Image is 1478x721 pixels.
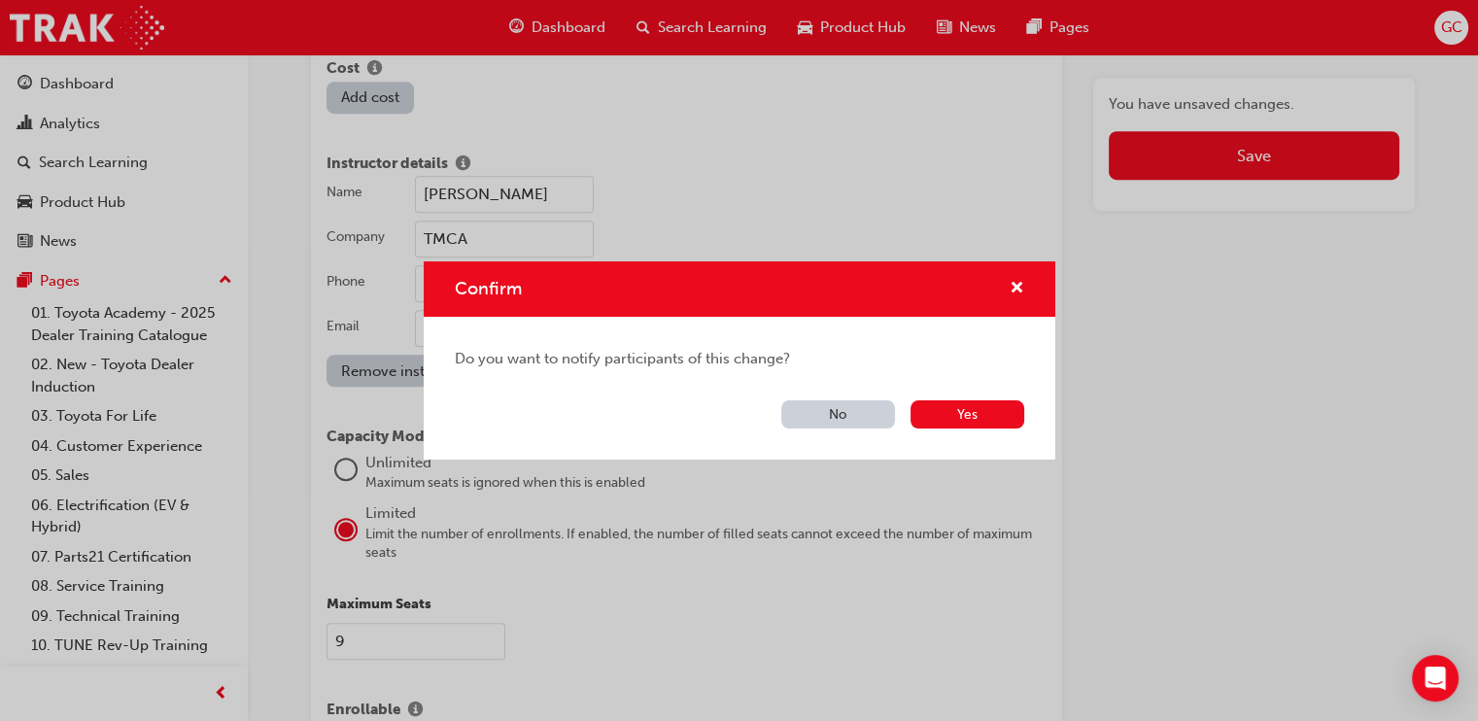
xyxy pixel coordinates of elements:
[911,400,1024,429] button: Yes
[781,400,895,429] button: No
[1412,655,1459,702] div: Open Intercom Messenger
[424,261,1055,460] div: Confirm
[1010,281,1024,298] span: cross-icon
[455,278,522,299] span: Confirm
[455,348,1024,370] span: Do you want to notify participants of this change?
[1010,277,1024,301] button: cross-icon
